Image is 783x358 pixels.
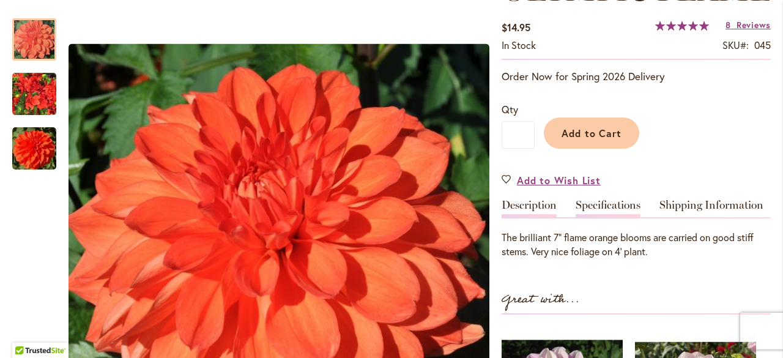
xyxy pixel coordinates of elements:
[576,200,640,217] a: Specifications
[502,231,771,259] div: The brilliant 7" flame orange blooms are carried on good stiff stems. Very nice foliage on 4' plant.
[12,115,56,170] div: Swan's Olympic Flame
[754,39,771,53] div: 045
[725,19,771,31] a: 8 Reviews
[725,19,731,31] span: 8
[9,315,43,349] iframe: Launch Accessibility Center
[502,39,536,51] span: In stock
[12,61,69,115] div: Swan's Olympic Flame
[544,117,639,149] button: Add to Cart
[502,200,557,217] a: Description
[502,39,536,53] div: Availability
[502,200,771,259] div: Detailed Product Info
[722,39,749,51] strong: SKU
[502,69,771,84] p: Order Now for Spring 2026 Delivery
[502,289,580,310] strong: Great with...
[562,127,622,140] span: Add to Cart
[502,103,518,116] span: Qty
[12,65,56,124] img: Swan's Olympic Flame
[502,173,601,187] a: Add to Wish List
[659,200,763,217] a: Shipping Information
[12,6,69,61] div: Swan's Olympic Flame
[517,173,601,187] span: Add to Wish List
[502,21,530,34] span: $14.95
[655,21,709,31] div: 100%
[737,19,771,31] span: Reviews
[12,127,56,171] img: Swan's Olympic Flame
